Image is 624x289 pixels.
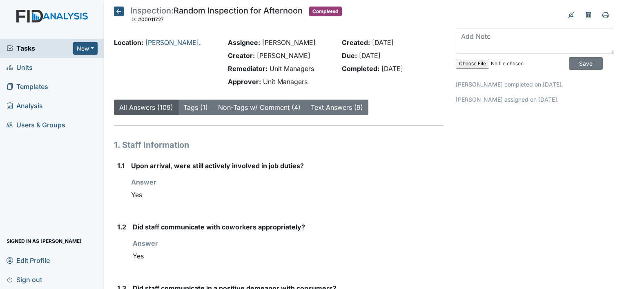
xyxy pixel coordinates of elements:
[270,64,314,73] span: Unit Managers
[183,103,208,111] a: Tags (1)
[381,64,403,73] span: [DATE]
[178,100,213,115] button: Tags (1)
[262,38,316,47] span: [PERSON_NAME]
[138,16,164,22] span: #00011727
[342,64,379,73] strong: Completed:
[359,51,381,60] span: [DATE]
[228,51,255,60] strong: Creator:
[7,80,48,93] span: Templates
[7,100,43,112] span: Analysis
[117,222,126,232] label: 1.2
[311,103,363,111] a: Text Answers (9)
[7,273,42,286] span: Sign out
[305,100,368,115] button: Text Answers (9)
[7,235,82,247] span: Signed in as [PERSON_NAME]
[342,38,370,47] strong: Created:
[131,187,443,202] div: Yes
[257,51,310,60] span: [PERSON_NAME]
[130,6,174,16] span: Inspection:
[133,248,443,264] div: Yes
[130,16,137,22] span: ID:
[7,43,73,53] a: Tasks
[145,38,201,47] a: [PERSON_NAME].
[119,103,173,111] a: All Answers (109)
[7,254,50,267] span: Edit Profile
[133,222,305,232] label: Did staff communicate with coworkers appropriately?
[228,38,260,47] strong: Assignee:
[114,38,143,47] strong: Location:
[213,100,306,115] button: Non-Tags w/ Comment (4)
[117,161,125,171] label: 1.1
[228,64,267,73] strong: Remediator:
[114,139,443,151] h1: 1. Staff Information
[130,7,303,24] div: Random Inspection for Afternoon
[228,78,261,86] strong: Approver:
[309,7,342,16] span: Completed
[372,38,394,47] span: [DATE]
[342,51,357,60] strong: Due:
[73,42,98,55] button: New
[133,239,158,247] strong: Answer
[456,80,614,89] p: [PERSON_NAME] completed on [DATE].
[569,57,603,70] input: Save
[7,119,65,131] span: Users & Groups
[456,95,614,104] p: [PERSON_NAME] assigned on [DATE].
[114,100,178,115] button: All Answers (109)
[7,61,33,74] span: Units
[218,103,301,111] a: Non-Tags w/ Comment (4)
[131,161,304,171] label: Upon arrival, were still actively involved in job duties?
[131,178,156,186] strong: Answer
[263,78,308,86] span: Unit Managers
